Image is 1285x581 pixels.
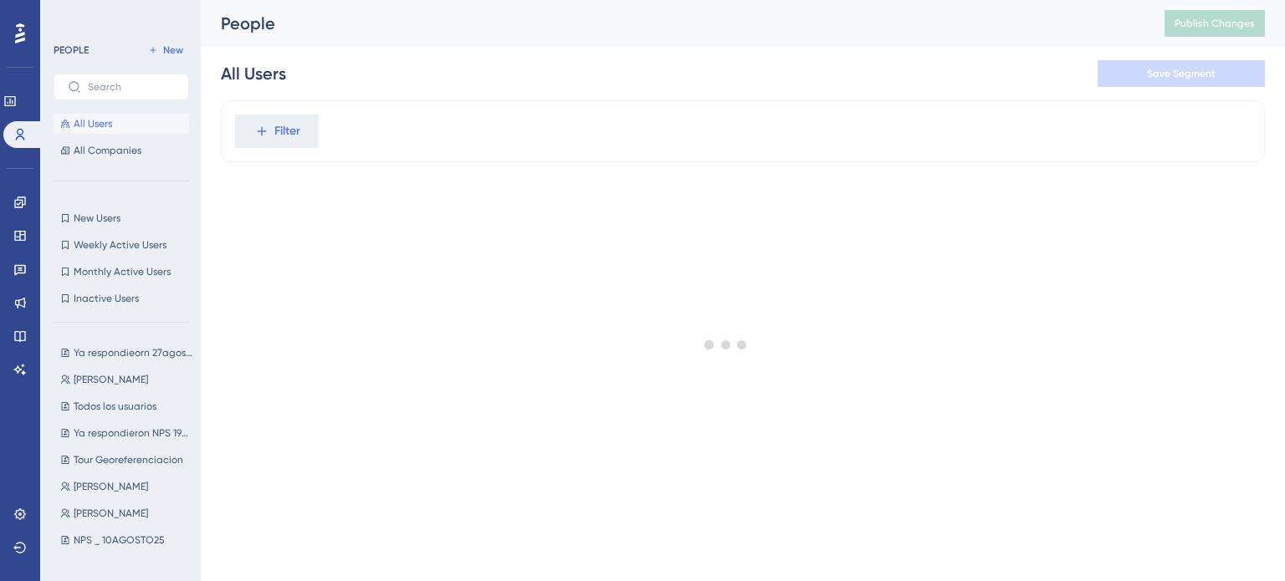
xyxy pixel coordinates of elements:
span: [PERSON_NAME] [74,373,148,386]
button: [PERSON_NAME] [54,477,199,497]
button: [PERSON_NAME] [54,369,199,390]
button: Monthly Active Users [54,262,189,282]
button: NPS _ 10AGOSTO25 [54,530,199,550]
button: Ya respondieorn 27agosto [54,343,199,363]
button: Publish Changes [1165,10,1265,37]
button: New [142,40,189,60]
span: Ya respondieron NPS 190925 [74,426,192,440]
span: Save Segment [1147,67,1216,80]
button: Inactive Users [54,288,189,308]
span: Weekly Active Users [74,238,166,252]
button: Save Segment [1098,60,1265,87]
span: Monthly Active Users [74,265,171,278]
span: Tour Georeferenciacion [74,453,183,466]
button: [PERSON_NAME] [54,503,199,523]
button: Todos los usuarios [54,396,199,416]
div: People [221,12,1123,35]
button: Tour Georeferenciacion [54,450,199,470]
button: New Users [54,208,189,228]
button: Ya respondieron NPS 190925 [54,423,199,443]
button: Weekly Active Users [54,235,189,255]
span: [PERSON_NAME] [74,480,148,493]
span: New Users [74,212,120,225]
span: All Companies [74,144,141,157]
button: All Users [54,114,189,134]
input: Search [88,81,175,93]
div: All Users [221,62,286,85]
button: All Companies [54,140,189,161]
span: New [163,43,183,57]
span: [PERSON_NAME] [74,507,148,520]
span: NPS _ 10AGOSTO25 [74,533,165,547]
div: PEOPLE [54,43,89,57]
span: Inactive Users [74,292,139,305]
span: Publish Changes [1175,17,1255,30]
span: Ya respondieorn 27agosto [74,346,192,359]
span: Todos los usuarios [74,400,156,413]
span: All Users [74,117,112,130]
